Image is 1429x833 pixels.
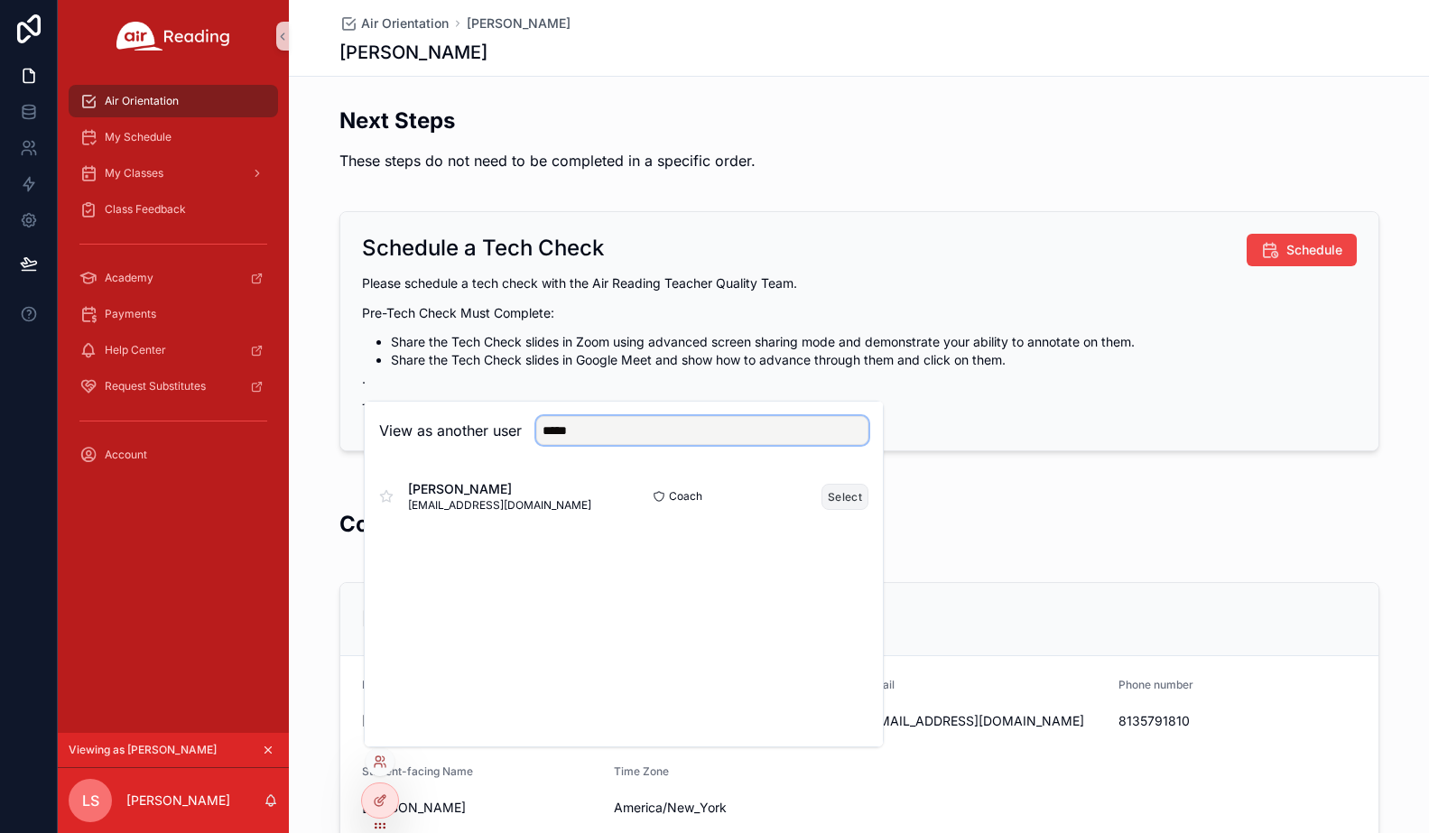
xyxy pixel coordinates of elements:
span: America/New_York [614,799,727,817]
a: My Classes [69,157,278,190]
p: [PERSON_NAME] [126,791,230,810]
button: Schedule [1247,234,1357,266]
span: 8135791810 [1118,712,1357,730]
a: Air Orientation [69,85,278,117]
li: Share the Tech Check slides in Google Meet and show how to advance through them and click on them. [391,351,1357,369]
h2: View as another user [379,420,522,441]
span: LS [82,790,99,811]
p: . [362,369,1357,388]
h1: [PERSON_NAME] [339,40,487,65]
span: Help Center [105,343,166,357]
span: Student-facing Name [362,764,473,778]
span: [PERSON_NAME] [362,712,600,730]
a: [PERSON_NAME] [467,14,571,32]
span: [EMAIL_ADDRESS][DOMAIN_NAME] [867,712,1105,730]
a: My Schedule [69,121,278,153]
span: Air Orientation [361,14,449,32]
span: First Name [362,678,418,691]
img: App logo [116,22,230,51]
li: Share the Tech Check slides in Zoom using advanced screen sharing mode and demonstrate your abili... [391,333,1357,351]
span: [PERSON_NAME] [408,480,591,498]
a: Class Feedback [69,193,278,226]
h2: Next Steps [339,106,756,135]
span: [PERSON_NAME] [362,799,600,817]
a: Academy [69,262,278,294]
span: Payments [105,307,156,321]
span: Request Substitutes [105,379,206,393]
div: scrollable content [58,72,289,495]
span: My Schedule [105,130,172,144]
span: Schedule [1286,241,1342,259]
span: Class Feedback [105,202,186,217]
p: These steps do not need to be completed in a specific order. [339,150,756,171]
a: Help Center [69,334,278,366]
p: Please schedule a tech check with the Air Reading Teacher Quality Team. [362,273,1357,292]
h2: Schedule a Tech Check [362,234,604,263]
button: Select [821,484,868,510]
span: [EMAIL_ADDRESS][DOMAIN_NAME] [408,498,591,513]
span: Academy [105,271,153,285]
span: Coach [669,489,702,504]
span: My Classes [105,166,163,180]
span: Account [105,448,147,462]
a: Account [69,439,278,471]
a: Air Orientation [339,14,449,32]
p: The Tech Check slide deck link is here: [362,399,1357,418]
span: Viewing as [PERSON_NAME] [69,743,217,757]
h2: Basic Info Completed ✅ [362,605,616,634]
span: Air Orientation [105,94,179,108]
span: Phone number [1118,678,1193,691]
h2: Completed Tasks [339,509,523,539]
a: Payments [69,298,278,330]
a: Request Substitutes [69,370,278,403]
p: Pre-Tech Check Must Complete: [362,303,1357,322]
span: Time Zone [614,764,669,778]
